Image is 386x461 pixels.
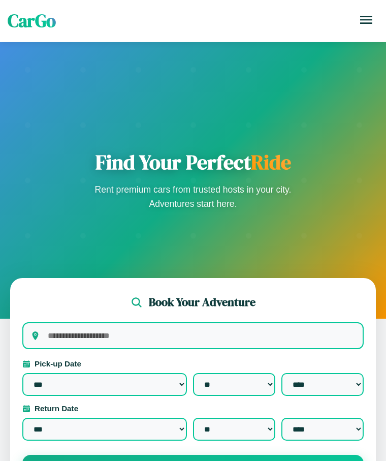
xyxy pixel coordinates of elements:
span: Ride [251,148,291,176]
p: Rent premium cars from trusted hosts in your city. Adventures start here. [91,182,295,211]
h1: Find Your Perfect [91,150,295,174]
label: Pick-up Date [22,359,364,368]
label: Return Date [22,404,364,413]
span: CarGo [8,9,56,33]
h2: Book Your Adventure [149,294,255,310]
